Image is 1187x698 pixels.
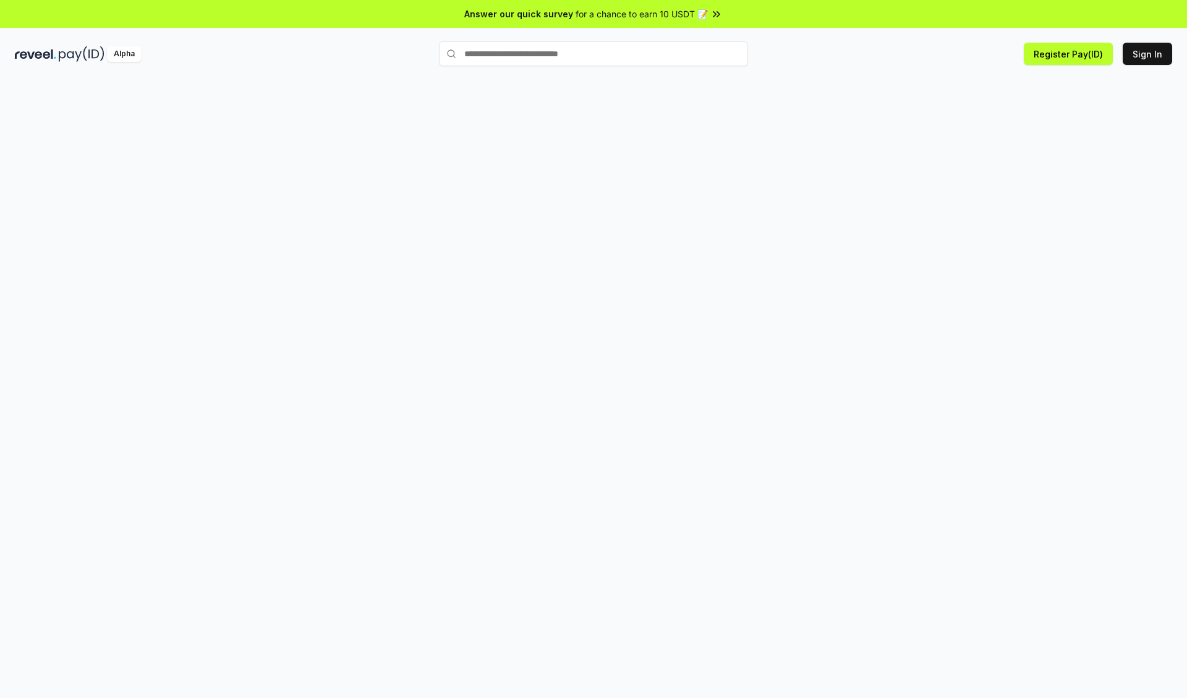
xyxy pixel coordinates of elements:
div: Alpha [107,46,142,62]
img: pay_id [59,46,104,62]
span: for a chance to earn 10 USDT 📝 [576,7,708,20]
button: Sign In [1123,43,1172,65]
span: Answer our quick survey [464,7,573,20]
img: reveel_dark [15,46,56,62]
button: Register Pay(ID) [1024,43,1113,65]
